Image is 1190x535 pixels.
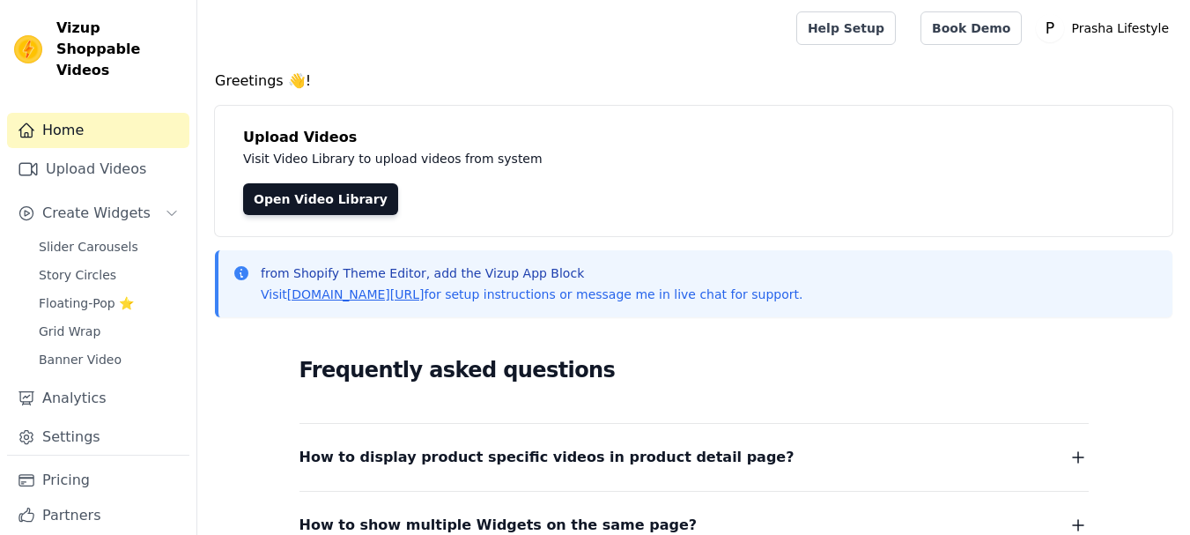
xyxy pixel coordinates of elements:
[243,148,1032,169] p: Visit Video Library to upload videos from system
[796,11,896,45] a: Help Setup
[28,263,189,287] a: Story Circles
[261,264,802,282] p: from Shopify Theme Editor, add the Vizup App Block
[920,11,1022,45] a: Book Demo
[243,183,398,215] a: Open Video Library
[1064,12,1176,44] p: Prasha Lifestyle
[7,381,189,416] a: Analytics
[28,347,189,372] a: Banner Video
[7,420,189,455] a: Settings
[7,113,189,148] a: Home
[1036,12,1176,44] button: P Prasha Lifestyle
[39,323,100,340] span: Grid Wrap
[299,353,1089,388] h2: Frequently asked questions
[39,294,134,312] span: Floating-Pop ⭐
[7,463,189,498] a: Pricing
[28,234,189,259] a: Slider Carousels
[28,291,189,316] a: Floating-Pop ⭐
[287,287,425,301] a: [DOMAIN_NAME][URL]
[215,71,1172,92] h4: Greetings 👋!
[261,286,802,303] p: Visit for setup instructions or message me in live chat for support.
[39,266,116,284] span: Story Circles
[28,319,189,344] a: Grid Wrap
[1046,19,1054,37] text: P
[299,445,1089,470] button: How to display product specific videos in product detail page?
[299,445,795,470] span: How to display product specific videos in product detail page?
[42,203,151,224] span: Create Widgets
[7,196,189,231] button: Create Widgets
[14,35,42,63] img: Vizup
[7,498,189,533] a: Partners
[39,351,122,368] span: Banner Video
[39,238,138,256] span: Slider Carousels
[7,152,189,187] a: Upload Videos
[243,127,1144,148] h4: Upload Videos
[56,18,182,81] span: Vizup Shoppable Videos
